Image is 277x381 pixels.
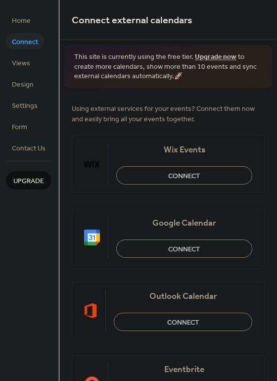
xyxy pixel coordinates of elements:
button: Upgrade [6,171,51,190]
img: outlook [84,303,97,319]
img: wix [84,156,100,172]
a: Design [6,76,40,92]
span: Outlook Calendar [114,291,252,301]
a: Contact Us [6,140,51,156]
a: Settings [6,97,44,113]
span: Views [12,58,30,69]
span: This site is currently using the free tier. to create more calendars, show more than 10 events an... [74,52,262,82]
span: Connect [168,244,200,254]
a: Form [6,118,33,135]
button: Connect [114,313,252,331]
a: Upgrade now [195,50,236,64]
span: Connect [167,317,199,328]
span: Home [12,16,31,26]
span: Settings [12,101,38,111]
a: Views [6,54,36,71]
span: Form [12,122,27,133]
img: google [84,230,100,245]
span: Contact Us [12,143,46,154]
button: Connect [116,239,252,258]
span: Google Calendar [116,218,252,228]
span: Design [12,80,34,90]
span: Connect [12,37,38,48]
span: Eventbrite [116,364,252,375]
span: Upgrade [13,176,44,187]
a: Home [6,12,37,28]
span: Wix Events [116,144,252,155]
span: Using external services for your events? Connect them now and easily bring all your events together. [72,103,265,124]
button: Connect [116,166,252,185]
a: Connect [6,33,44,49]
span: Connect external calendars [72,11,192,30]
span: Connect [168,171,200,181]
